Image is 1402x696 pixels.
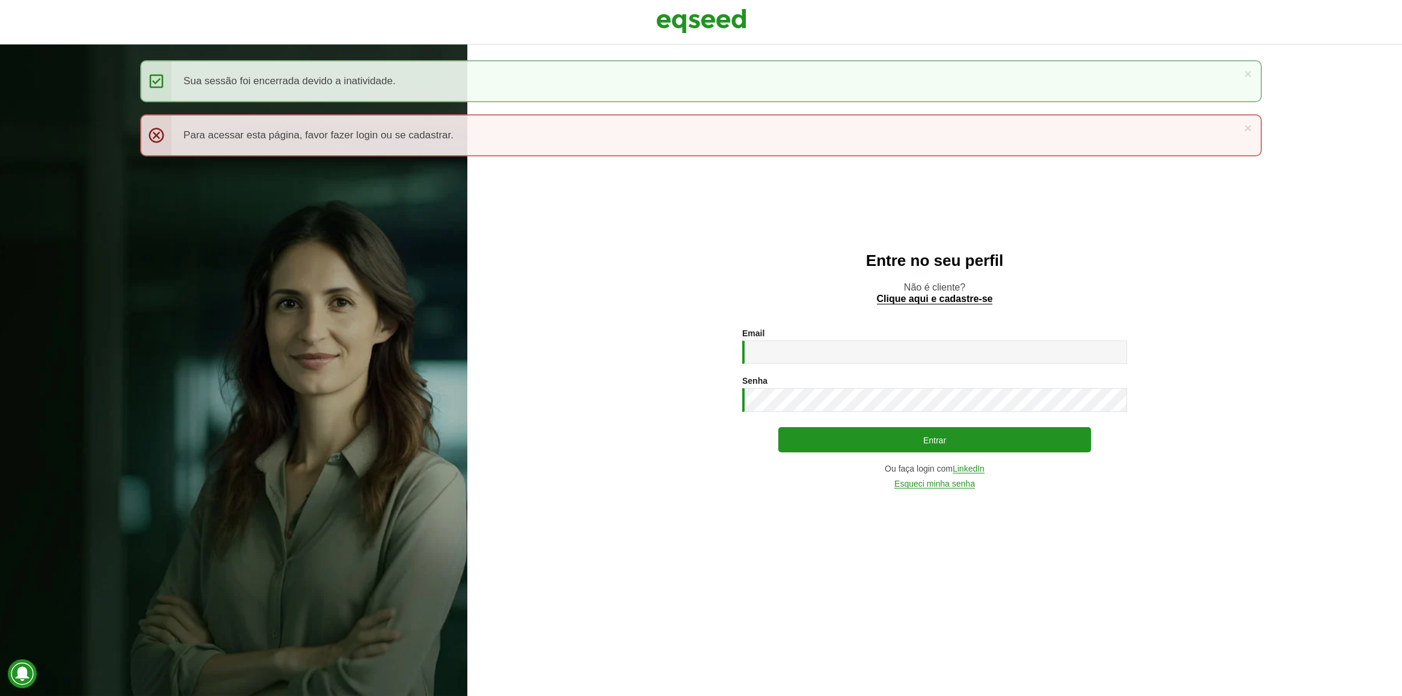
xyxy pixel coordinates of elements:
[778,427,1091,452] button: Entrar
[742,464,1127,473] div: Ou faça login com
[491,282,1378,304] p: Não é cliente?
[1244,122,1252,134] a: ×
[953,464,985,473] a: LinkedIn
[140,60,1262,102] div: Sua sessão foi encerrada devido a inatividade.
[742,329,764,337] label: Email
[656,6,746,36] img: EqSeed Logo
[742,377,767,385] label: Senha
[894,479,975,488] a: Esqueci minha senha
[877,294,993,304] a: Clique aqui e cadastre-se
[1244,67,1252,80] a: ×
[491,252,1378,269] h2: Entre no seu perfil
[140,114,1262,156] div: Para acessar esta página, favor fazer login ou se cadastrar.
